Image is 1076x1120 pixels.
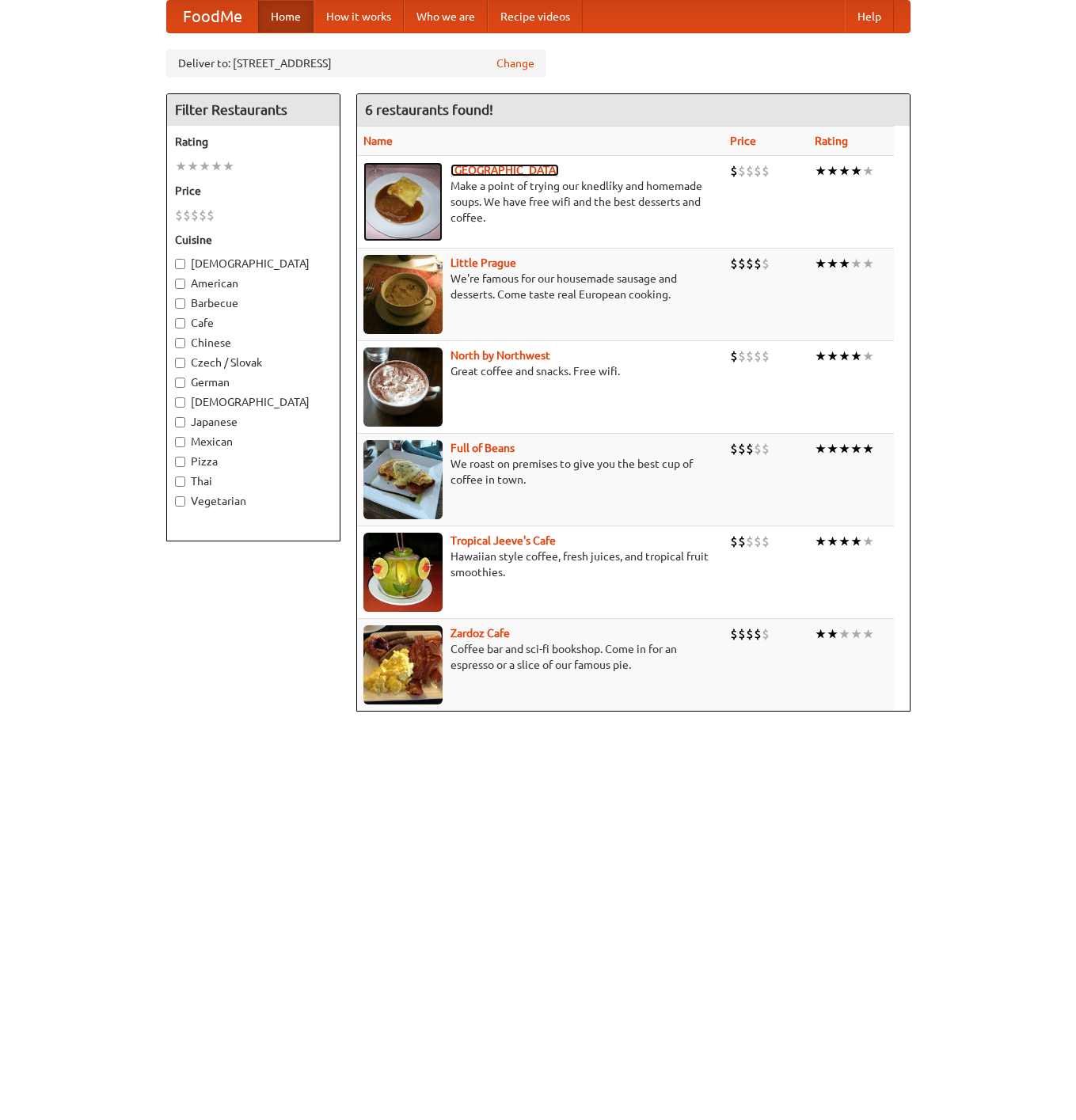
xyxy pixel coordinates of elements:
[754,255,762,272] li: $
[815,625,827,643] li: ★
[746,533,754,550] li: $
[496,55,534,71] a: Change
[754,347,762,365] li: $
[175,496,185,507] input: Vegetarian
[862,347,874,365] li: ★
[175,279,185,289] input: American
[175,437,185,447] input: Mexican
[451,442,515,454] b: Full of Beans
[191,207,199,224] li: $
[746,347,754,365] li: $
[738,533,746,550] li: $
[314,1,404,32] a: How it works
[730,347,738,365] li: $
[199,158,211,175] li: ★
[451,534,556,547] b: Tropical Jeeve's Cafe
[175,417,185,427] input: Japanese
[738,255,746,272] li: $
[175,434,332,450] label: Mexican
[175,335,332,351] label: Chinese
[167,94,340,126] h4: Filter Restaurants
[862,533,874,550] li: ★
[862,162,874,180] li: ★
[827,347,838,365] li: ★
[175,315,332,331] label: Cafe
[363,135,393,147] a: Name
[850,162,862,180] li: ★
[363,271,718,302] p: We're famous for our housemade sausage and desserts. Come taste real European cooking.
[211,158,222,175] li: ★
[451,256,516,269] b: Little Prague
[850,440,862,457] li: ★
[222,158,234,175] li: ★
[451,349,550,362] a: North by Northwest
[363,440,443,519] img: beans.jpg
[363,162,443,241] img: czechpoint.jpg
[754,162,762,180] li: $
[199,207,207,224] li: $
[815,440,827,457] li: ★
[175,378,185,388] input: German
[183,207,191,224] li: $
[451,164,559,177] a: [GEOGRAPHIC_DATA]
[730,255,738,272] li: $
[738,440,746,457] li: $
[175,394,332,410] label: [DEMOGRAPHIC_DATA]
[175,397,185,408] input: [DEMOGRAPHIC_DATA]
[746,162,754,180] li: $
[827,533,838,550] li: ★
[730,625,738,643] li: $
[738,162,746,180] li: $
[815,255,827,272] li: ★
[738,347,746,365] li: $
[850,533,862,550] li: ★
[167,1,258,32] a: FoodMe
[363,363,718,379] p: Great coffee and snacks. Free wifi.
[754,533,762,550] li: $
[838,625,850,643] li: ★
[838,347,850,365] li: ★
[827,162,838,180] li: ★
[175,298,185,309] input: Barbecue
[754,625,762,643] li: $
[730,533,738,550] li: $
[746,625,754,643] li: $
[207,207,215,224] li: $
[175,318,185,328] input: Cafe
[746,255,754,272] li: $
[845,1,894,32] a: Help
[175,134,332,150] h5: Rating
[862,255,874,272] li: ★
[850,255,862,272] li: ★
[754,440,762,457] li: $
[815,347,827,365] li: ★
[175,493,332,509] label: Vegetarian
[730,162,738,180] li: $
[175,256,332,271] label: [DEMOGRAPHIC_DATA]
[175,183,332,199] h5: Price
[175,374,332,390] label: German
[862,440,874,457] li: ★
[738,625,746,643] li: $
[175,259,185,269] input: [DEMOGRAPHIC_DATA]
[746,440,754,457] li: $
[363,625,443,704] img: zardoz.jpg
[451,627,510,640] a: Zardoz Cafe
[363,549,718,580] p: Hawaiian style coffee, fresh juices, and tropical fruit smoothies.
[827,625,838,643] li: ★
[166,49,546,78] div: Deliver to: [STREET_ADDRESS]
[175,158,187,175] li: ★
[488,1,583,32] a: Recipe videos
[187,158,199,175] li: ★
[175,338,185,348] input: Chinese
[838,162,850,180] li: ★
[363,533,443,612] img: jeeves.jpg
[175,476,185,487] input: Thai
[175,355,332,370] label: Czech / Slovak
[730,440,738,457] li: $
[363,456,718,488] p: We roast on premises to give you the best cup of coffee in town.
[175,232,332,248] h5: Cuisine
[762,533,770,550] li: $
